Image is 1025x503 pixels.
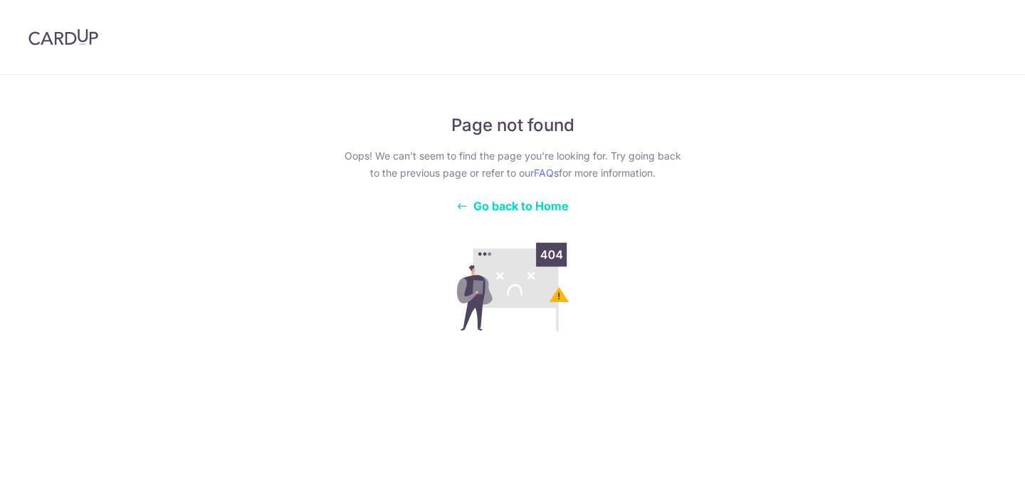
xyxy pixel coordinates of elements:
span: Go back to Home [473,199,569,213]
a: Go back to Home [456,199,569,213]
img: 404 [410,236,615,338]
a: FAQs [534,167,559,179]
p: Oops! We can’t seem to find the page you’re looking for. Try going back to the previous page or r... [339,147,686,182]
h5: Page not found [339,115,686,136]
img: CardUp [28,28,98,46]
